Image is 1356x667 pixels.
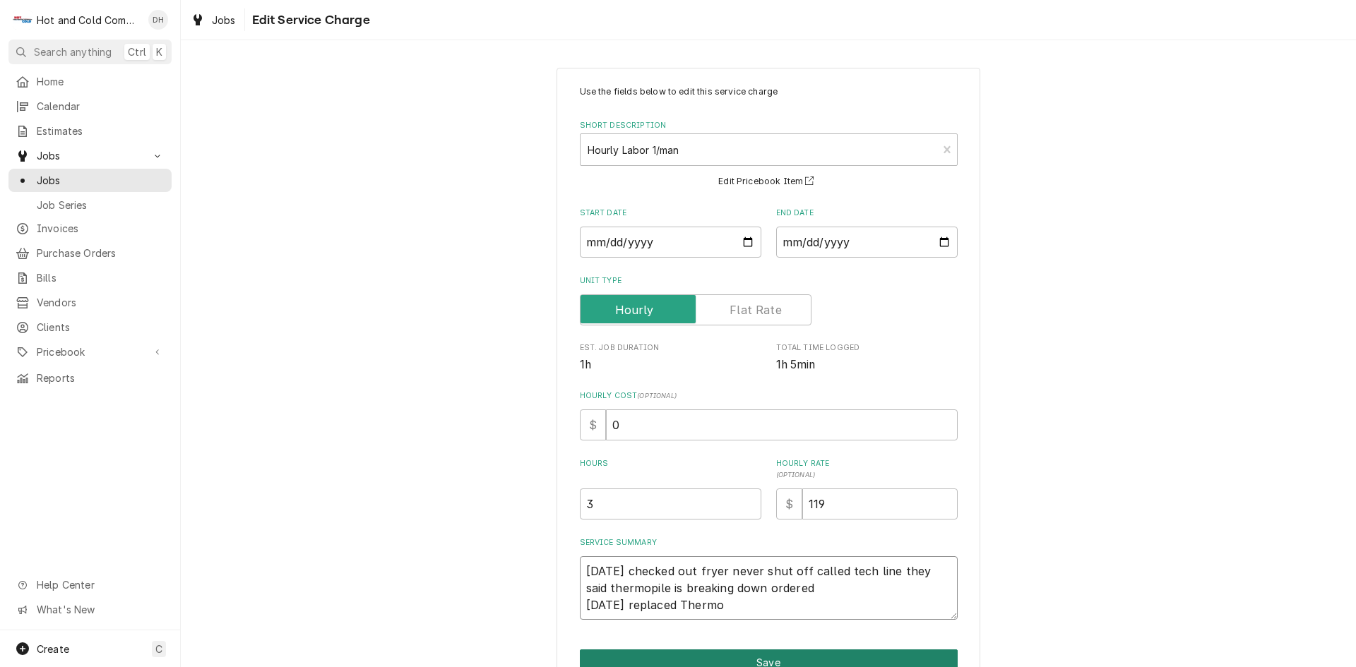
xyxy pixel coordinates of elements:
[13,10,32,30] div: H
[8,169,172,192] a: Jobs
[776,342,958,354] span: Total Time Logged
[37,173,165,188] span: Jobs
[580,342,761,354] span: Est. Job Duration
[37,643,69,655] span: Create
[37,320,165,335] span: Clients
[156,44,162,59] span: K
[37,577,163,592] span: Help Center
[37,221,165,236] span: Invoices
[580,120,958,131] label: Short Description
[580,458,761,481] label: Hours
[580,537,958,548] label: Service Summary
[13,10,32,30] div: Hot and Cold Commercial Kitchens, Inc.'s Avatar
[580,458,761,519] div: [object Object]
[37,198,165,212] span: Job Series
[8,266,172,289] a: Bills
[148,10,168,30] div: Daryl Harris's Avatar
[580,390,958,440] div: Hourly Cost
[776,227,958,258] input: yyyy-mm-dd
[580,275,958,325] div: Unit Type
[776,208,958,219] label: End Date
[580,356,761,373] span: Est. Job Duration
[776,488,802,519] div: $
[580,275,958,287] label: Unit Type
[37,602,163,617] span: What's New
[8,241,172,265] a: Purchase Orders
[37,13,141,28] div: Hot and Cold Commercial Kitchens, Inc.
[8,70,172,93] a: Home
[248,11,370,30] span: Edit Service Charge
[128,44,146,59] span: Ctrl
[8,193,172,217] a: Job Series
[8,40,172,64] button: Search anythingCtrlK
[37,344,143,359] span: Pricebook
[776,358,816,371] span: 1h 5min
[580,227,761,258] input: yyyy-mm-dd
[155,642,162,656] span: C
[580,537,958,620] div: Service Summary
[37,148,143,163] span: Jobs
[37,295,165,310] span: Vendors
[580,390,958,402] label: Hourly Cost
[37,99,165,114] span: Calendar
[776,208,958,258] div: End Date
[776,458,958,481] label: Hourly Rate
[212,13,236,28] span: Jobs
[580,342,761,373] div: Est. Job Duration
[8,119,172,143] a: Estimates
[637,392,677,399] span: ( optional )
[8,316,172,339] a: Clients
[580,556,958,620] textarea: [DATE] checked out fryer never shut off called tech line they said thermopile is breaking down or...
[34,44,112,59] span: Search anything
[8,598,172,621] a: Go to What's New
[37,270,165,285] span: Bills
[580,120,958,190] div: Short Description
[37,371,165,385] span: Reports
[776,458,958,519] div: [object Object]
[716,173,821,191] button: Edit Pricebook Item
[776,471,816,479] span: ( optional )
[580,208,761,219] label: Start Date
[8,144,172,167] a: Go to Jobs
[8,573,172,596] a: Go to Help Center
[185,8,242,32] a: Jobs
[148,10,168,30] div: DH
[37,74,165,89] span: Home
[580,409,606,440] div: $
[8,366,172,390] a: Reports
[37,246,165,260] span: Purchase Orders
[8,217,172,240] a: Invoices
[776,356,958,373] span: Total Time Logged
[8,95,172,118] a: Calendar
[37,124,165,138] span: Estimates
[580,85,958,620] div: Line Item Create/Update Form
[580,208,761,258] div: Start Date
[580,358,591,371] span: 1h
[580,85,958,98] p: Use the fields below to edit this service charge
[8,340,172,363] a: Go to Pricebook
[776,342,958,373] div: Total Time Logged
[8,291,172,314] a: Vendors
